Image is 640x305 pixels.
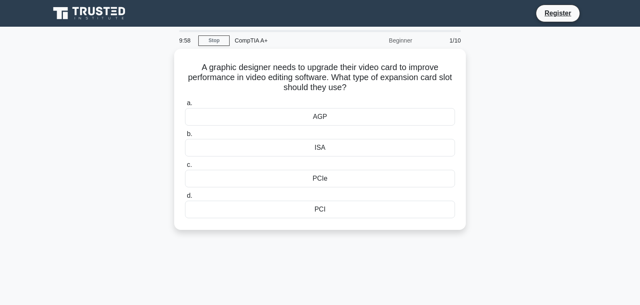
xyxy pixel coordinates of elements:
span: c. [187,161,192,168]
div: CompTIA A+ [230,32,344,49]
span: a. [187,99,192,106]
div: ISA [185,139,455,156]
span: d. [187,192,192,199]
div: Beginner [344,32,417,49]
span: b. [187,130,192,137]
a: Stop [198,35,230,46]
div: 9:58 [174,32,198,49]
div: AGP [185,108,455,126]
a: Register [540,8,576,18]
div: PCIe [185,170,455,187]
h5: A graphic designer needs to upgrade their video card to improve performance in video editing soft... [184,62,456,93]
div: PCI [185,201,455,218]
div: 1/10 [417,32,466,49]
